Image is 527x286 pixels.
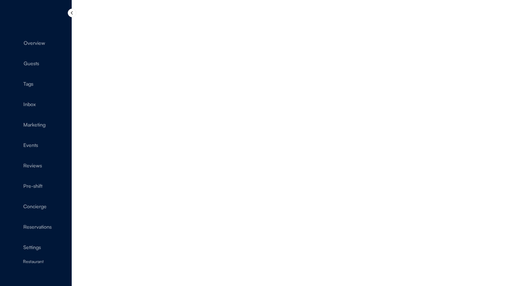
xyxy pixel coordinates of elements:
div: Inbox [23,102,36,107]
img: yH5BAEAAAAALAAAAAABAAEAAAIBRAA7 [11,121,18,128]
div: Overview [24,40,45,46]
div: Concierge [23,204,47,209]
img: yH5BAEAAAAALAAAAAABAAEAAAIBRAA7 [11,60,18,67]
div: Pre-shift [23,183,43,189]
div: Tags [23,81,33,86]
img: yH5BAEAAAAALAAAAAABAAEAAAIBRAA7 [11,203,18,210]
img: yH5BAEAAAAALAAAAAABAAEAAAIBRAA7 [11,101,18,108]
img: yH5BAEAAAAALAAAAAABAAEAAAIBRAA7 [11,142,18,148]
div: Reviews [23,163,42,168]
div: Events [23,143,38,148]
img: yH5BAEAAAAALAAAAAABAAEAAAIBRAA7 [11,80,18,87]
div: Marketing [23,122,46,127]
img: yH5BAEAAAAALAAAAAABAAEAAAIBRAA7 [9,258,20,270]
div: Guests [24,61,39,66]
div: Reservations [23,224,52,229]
div: Settings [23,245,41,250]
img: yH5BAEAAAAALAAAAAABAAEAAAIBRAA7 [11,223,18,230]
img: yH5BAEAAAAALAAAAAABAAEAAAIBRAA7 [11,162,18,169]
div: Restaurant [23,259,66,264]
img: yH5BAEAAAAALAAAAAABAAEAAAIBRAA7 [11,182,18,189]
img: yH5BAEAAAAALAAAAAABAAEAAAIBRAA7 [6,11,21,23]
img: yH5BAEAAAAALAAAAAABAAEAAAIBRAA7 [11,39,18,46]
img: yH5BAEAAAAALAAAAAABAAEAAAIBRAA7 [11,244,18,251]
